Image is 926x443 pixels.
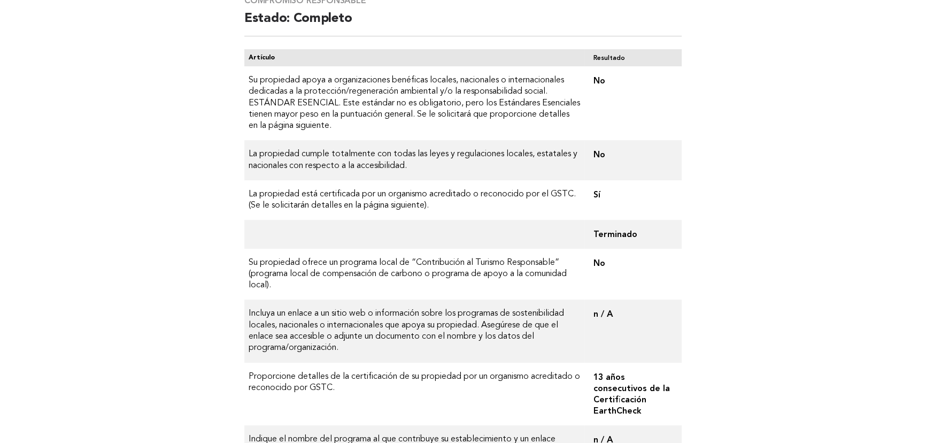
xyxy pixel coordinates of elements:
font: Terminado [593,229,637,239]
font: No [593,75,605,86]
font: Su propiedad apoya a organizaciones benéficas locales, nacionales o internacionales dedicadas a l... [249,76,580,130]
font: Estado: Completo [244,12,352,25]
font: Sí [593,189,600,200]
font: n / A [593,309,613,319]
font: Incluya un enlace a un sitio web o información sobre los programas de sostenibilidad locales, nac... [249,309,564,352]
font: Proporcione detalles de la certificación de su propiedad por un organismo acreditado o reconocido... [249,372,580,392]
font: 13 años consecutivos de la Certificación EarthCheck [593,372,669,416]
font: La propiedad cumple totalmente con todas las leyes y regulaciones locales, estatales y nacionales... [249,150,577,170]
font: Artículo [249,55,275,61]
font: Resultado [593,54,624,62]
font: No [593,258,605,268]
font: Su propiedad ofrece un programa local de “Contribución al Turismo Responsable” (programa local de... [249,258,567,290]
font: La propiedad está certificada por un organismo acreditado o reconocido por el GSTC. (Se le solici... [249,190,576,210]
font: No [593,149,605,159]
